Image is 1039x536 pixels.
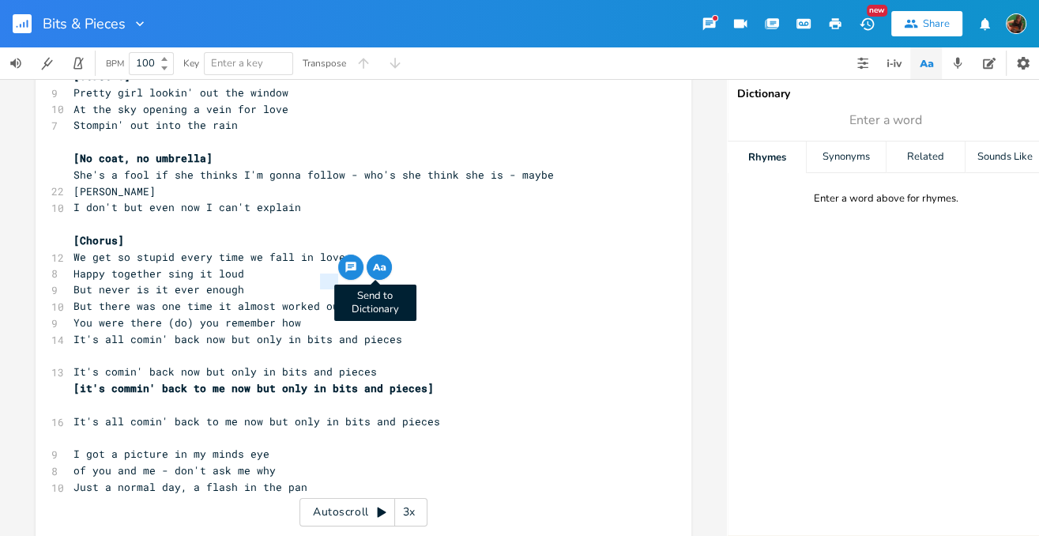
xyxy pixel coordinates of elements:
[73,381,434,395] span: [it's commin' back to me now but only in bits and pieces]
[849,111,922,130] span: Enter a word
[303,59,346,68] div: Transpose
[73,414,440,428] span: It's all comin' back to me now but only in bits and pieces
[395,498,424,527] div: 3x
[211,56,263,70] span: Enter a key
[887,142,965,173] div: Related
[851,9,883,38] button: New
[367,255,392,280] button: Send to Dictionary
[73,250,345,264] span: We get so stupid every time we fall in love
[73,118,238,132] span: Stompin' out into the rain
[814,192,958,206] div: Enter a word above for rhymes.
[1006,13,1026,34] img: Susan Rowe
[73,200,301,214] span: I don't but even now I can't explain
[73,447,269,461] span: I got a picture in my minds eye
[73,299,345,313] span: But there was one time it almost worked out
[737,89,1034,100] div: Dictionary
[73,85,288,100] span: Pretty girl lookin' out the window
[73,463,276,477] span: of you and me - don't ask me why
[807,142,885,173] div: Synonyms
[73,102,288,116] span: At the sky opening a vein for love
[299,498,427,527] div: Autoscroll
[73,364,377,379] span: It's comin' back now but only in bits and pieces
[73,266,244,281] span: Happy together sing it loud
[867,5,887,17] div: New
[73,233,124,247] span: [Chorus]
[891,11,962,36] button: Share
[73,332,402,346] span: It's all comin' back now but only in bits and pieces
[73,168,560,198] span: She's a fool if she thinks I'm gonna follow - who's she think she is - maybe [PERSON_NAME]
[43,17,126,31] span: Bits & Pieces
[73,151,213,165] span: [No coat, no umbrella]
[183,59,199,68] div: Key
[73,315,301,330] span: You were there (do) you remember how
[73,282,244,296] span: But never is it ever enough
[73,480,307,494] span: Just a normal day, a flash in the pan
[106,59,124,68] div: BPM
[923,17,950,31] div: Share
[728,142,806,173] div: Rhymes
